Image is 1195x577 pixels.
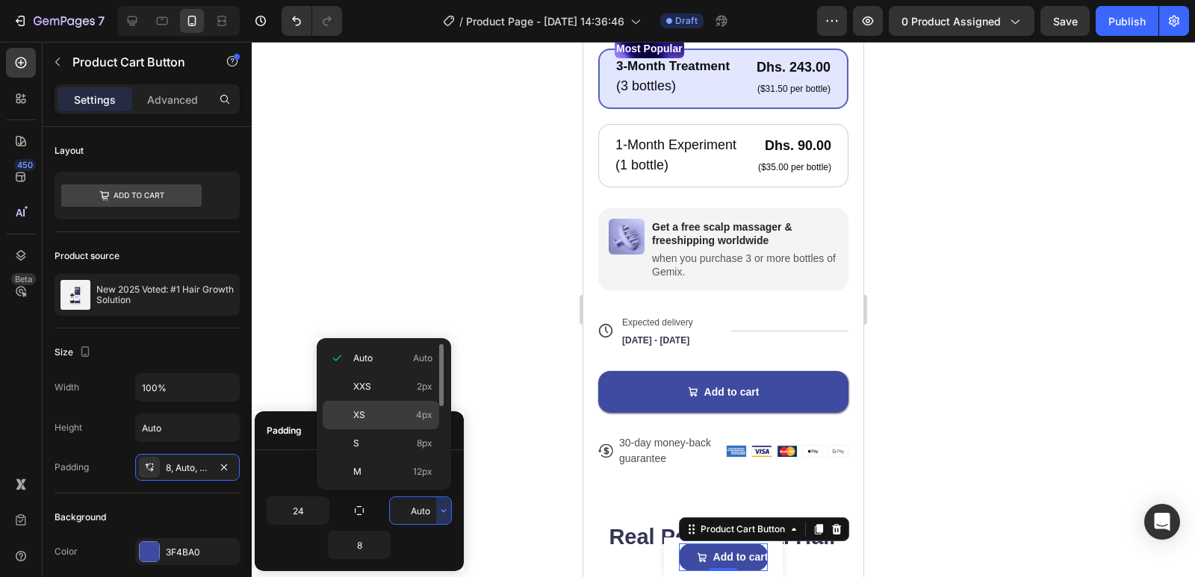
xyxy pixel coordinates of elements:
p: 3-Month Treatment [33,16,146,33]
div: Width [55,381,79,394]
div: Publish [1108,13,1146,29]
span: Save [1053,15,1078,28]
div: Background [55,511,106,524]
span: 8px [417,437,432,450]
span: Product Page - [DATE] 14:36:46 [466,13,624,29]
div: Padding [267,424,302,437]
button: Save [1040,6,1090,36]
span: Auto [413,352,432,365]
p: (1 bottle) [32,115,153,132]
span: [DATE] - [DATE] [39,293,106,304]
div: Add to cart [121,343,176,357]
input: Auto [136,414,239,441]
span: 4px [416,408,432,422]
button: Publish [1096,6,1158,36]
div: Padding [55,461,89,474]
div: Beta [11,273,36,285]
p: Advanced [147,92,198,107]
button: Add to cart [15,329,265,371]
span: 12px [413,465,432,478]
input: Auto [329,531,390,558]
input: Auto [390,497,451,524]
p: 30-day money-back guarantee [36,393,137,425]
span: 0 product assigned [901,13,1001,29]
div: Undo/Redo [282,6,342,36]
img: gempages_432750572815254551-50576910-49f7-4ca6-9684-eab855df947e.png [245,404,264,415]
img: gempages_432750572815254551-c4b8628c-4f06-40e9-915f-d730337df1e5.png [169,404,188,415]
div: Height [55,421,82,434]
p: Settings [74,92,116,107]
p: (3 bottles) [33,36,146,53]
span: M [353,465,361,478]
div: 3F4BA0 [166,546,236,559]
h2: Real People. Real Hair Results [15,480,265,539]
div: Layout [55,144,84,157]
p: New 2025 Voted: #1 Hair Growth Solution [96,284,234,305]
p: 1-Month Experiment [32,95,153,112]
div: Color [55,545,78,558]
span: XS [353,408,365,422]
span: 2px [417,380,432,393]
div: Dhs. 243.00 [172,16,249,36]
span: Draft [675,14,698,28]
p: when you purchase 3 or more bottles of Gemix. [69,210,253,237]
p: ($31.50 per bottle) [173,42,247,54]
input: Auto [267,497,329,524]
span: XXS [353,380,371,393]
div: 8, Auto, 8, 24 [166,461,209,475]
img: product feature img [60,280,90,310]
p: Get a free scalp massager & freeshipping worldwide [69,178,253,205]
input: Auto [136,374,239,401]
div: Open Intercom Messenger [1144,504,1180,540]
button: 7 [6,6,111,36]
img: gempages_432750572815254551-79972f48-667f-42d0-a858-9c748da57068.png [194,404,214,415]
iframe: Design area [583,42,863,577]
span: / [459,13,463,29]
img: gempages_432750572815254551-0d41f634-7d11-4d13-8663-83420929b25e.png [25,177,61,213]
p: Product Cart Button [72,53,199,71]
div: Size [55,343,94,363]
div: 450 [14,159,36,171]
img: gempages_432750572815254551-a739e588-df2a-4412-b6b9-9fd0010151fa.png [143,404,163,415]
div: Product source [55,249,119,263]
span: Expected delivery [39,275,110,286]
p: ($35.00 per bottle) [175,120,248,132]
div: Dhs. 90.00 [173,94,249,114]
button: 0 product assigned [889,6,1034,36]
span: S [353,437,359,450]
span: Auto [353,352,373,365]
p: 7 [98,12,105,30]
img: gempages_432750572815254551-1aaba532-a221-4682-955d-9ddfeeef0a57.png [220,404,239,415]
